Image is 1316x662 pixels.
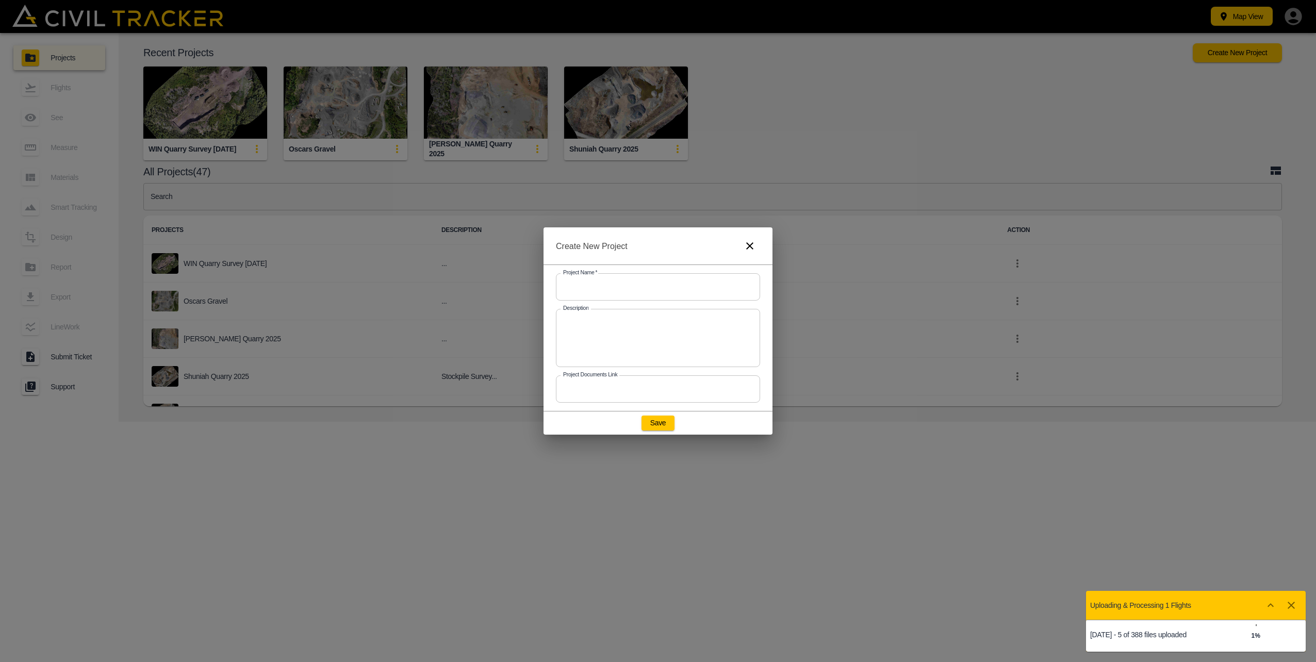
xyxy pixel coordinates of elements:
p: Uploading & Processing 1 Flights [1090,601,1191,609]
button: Show more [1260,595,1281,616]
strong: 1 % [1251,632,1260,639]
button: Save [641,416,675,430]
p: [DATE] - 5 of 388 files uploaded [1090,631,1196,639]
h6: Create New Project [556,241,628,251]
